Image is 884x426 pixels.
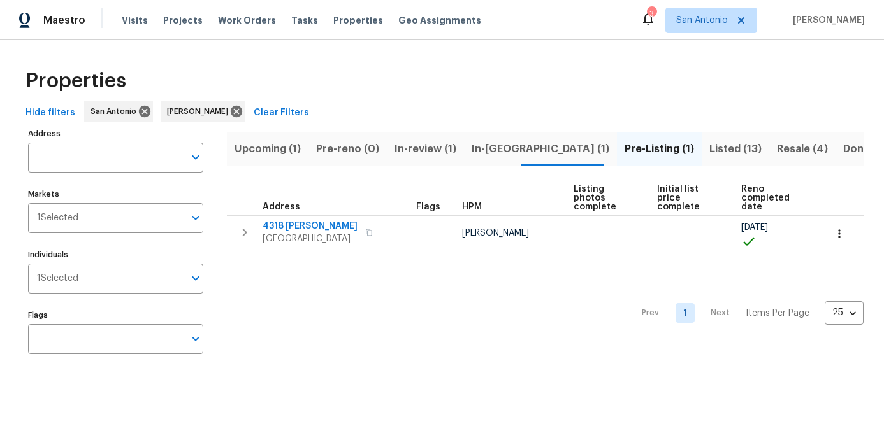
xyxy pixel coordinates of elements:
span: HPM [462,202,482,211]
span: 1 Selected [37,213,78,224]
button: Hide filters [20,101,80,125]
span: Visits [122,14,148,27]
p: Items Per Page [746,307,809,320]
span: Pre-reno (0) [316,140,379,158]
span: Address [263,202,300,211]
label: Individuals [28,251,203,259]
button: Open [187,209,205,227]
span: San Antonio [91,105,141,118]
span: [PERSON_NAME] [788,14,865,27]
span: Clear Filters [254,105,309,121]
span: Hide filters [25,105,75,121]
nav: Pagination Navigation [630,260,864,367]
span: [DATE] [741,223,768,232]
span: Tasks [291,16,318,25]
span: In-[GEOGRAPHIC_DATA] (1) [472,140,609,158]
span: [PERSON_NAME] [167,105,233,118]
div: San Antonio [84,101,153,122]
span: Initial list price complete [657,185,720,211]
button: Open [187,330,205,348]
span: Maestro [43,14,85,27]
span: Resale (4) [777,140,828,158]
span: Properties [333,14,383,27]
button: Open [187,269,205,287]
button: Open [187,148,205,166]
span: In-review (1) [395,140,456,158]
div: 25 [825,296,864,329]
span: 1 Selected [37,273,78,284]
span: San Antonio [676,14,728,27]
button: Clear Filters [249,101,314,125]
span: Reno completed date [741,185,804,211]
span: Geo Assignments [398,14,481,27]
span: 4318 [PERSON_NAME] [263,220,358,232]
span: Listing photos complete [574,185,635,211]
span: Listed (13) [709,140,762,158]
label: Flags [28,311,203,319]
div: [PERSON_NAME] [161,101,245,122]
span: Pre-Listing (1) [625,140,694,158]
span: [GEOGRAPHIC_DATA] [263,232,358,245]
a: Goto page 1 [676,303,695,323]
span: [PERSON_NAME] [462,229,529,238]
span: Flags [416,202,440,211]
div: 3 [647,8,656,20]
span: Upcoming (1) [235,140,301,158]
label: Address [28,130,203,138]
label: Markets [28,190,203,198]
span: Work Orders [218,14,276,27]
span: Projects [163,14,203,27]
span: Properties [25,75,126,87]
